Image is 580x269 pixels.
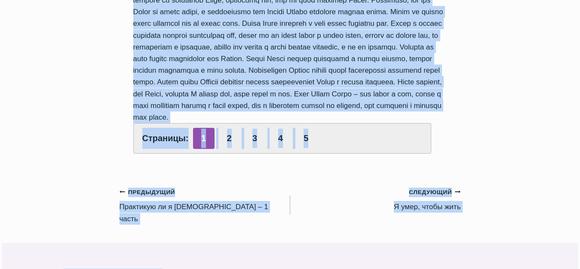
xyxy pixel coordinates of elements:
[193,128,215,149] span: 1
[295,128,317,149] a: 5
[244,128,266,149] a: 3
[120,186,290,225] a: ПредыдущийПрактикую ли я [DEMOGRAPHIC_DATA] – 1 часть
[133,123,432,154] div: Страницы:
[218,128,240,149] a: 2
[120,188,175,197] small: Предыдущий
[409,188,460,197] small: Следующий
[270,128,291,149] a: 4
[120,186,461,225] nav: Записи
[290,186,461,213] a: СледующийЯ умер, чтобы жить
